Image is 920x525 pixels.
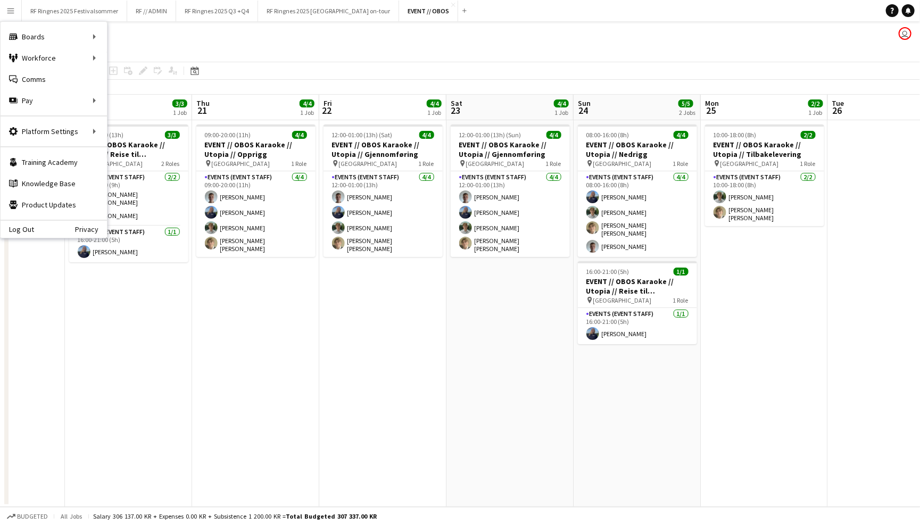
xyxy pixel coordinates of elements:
span: 23 [449,104,462,116]
h3: EVENT // OBOS Karaoke // Utopia // Reise til [GEOGRAPHIC_DATA] [69,140,188,159]
app-job-card: 08:00-16:00 (8h)4/4EVENT // OBOS Karaoke // Utopia // Nedrigg [GEOGRAPHIC_DATA]1 RoleEvents (Even... [578,124,697,257]
button: RF Ringnes 2025 Q3 +Q4 [176,1,258,21]
a: Comms [1,69,107,90]
span: Mon [705,98,719,108]
span: 4/4 [674,131,689,139]
div: Workforce [1,47,107,69]
span: 1 Role [673,160,689,168]
span: 24 [576,104,591,116]
h3: EVENT // OBOS Karaoke // Utopia // Reise til [GEOGRAPHIC_DATA] [578,277,697,296]
span: Sun [578,98,591,108]
span: 22 [322,104,332,116]
span: 4/4 [419,131,434,139]
span: Sat [451,98,462,108]
div: 1 Job [173,109,187,116]
button: EVENT // OBOS [399,1,458,21]
span: 1 Role [292,160,307,168]
span: 08:00-16:00 (8h) [586,131,629,139]
div: 1 Job [554,109,568,116]
app-card-role: Events (Event Staff)2/208:00-17:00 (9h)[PERSON_NAME] [PERSON_NAME][PERSON_NAME] [69,171,188,226]
div: 1 Job [427,109,441,116]
h3: EVENT // OBOS Karaoke // Utopia // Gjennomføring [451,140,570,159]
button: RF Ringnes 2025 [GEOGRAPHIC_DATA] on-tour [258,1,399,21]
h3: EVENT // OBOS Karaoke // Utopia // Opprigg [196,140,316,159]
app-card-role: Events (Event Staff)1/116:00-21:00 (5h)[PERSON_NAME] [69,226,188,262]
span: 3/3 [165,131,180,139]
span: [GEOGRAPHIC_DATA] [212,160,270,168]
span: 1 Role [546,160,561,168]
span: 4/4 [427,99,442,107]
app-card-role: Events (Event Staff)4/408:00-16:00 (8h)[PERSON_NAME][PERSON_NAME][PERSON_NAME] [PERSON_NAME][PERS... [578,171,697,257]
span: [GEOGRAPHIC_DATA] [466,160,525,168]
button: RF Ringnes 2025 Festivalsommer [22,1,127,21]
button: RF // ADMIN [127,1,176,21]
span: 4/4 [554,99,569,107]
span: Tue [832,98,844,108]
app-job-card: 09:00-20:00 (11h)4/4EVENT // OBOS Karaoke // Utopia // Opprigg [GEOGRAPHIC_DATA]1 RoleEvents (Eve... [196,124,316,257]
span: [GEOGRAPHIC_DATA] [720,160,779,168]
button: Budgeted [5,511,49,522]
span: 26 [831,104,844,116]
app-card-role: Events (Event Staff)2/210:00-18:00 (8h)[PERSON_NAME][PERSON_NAME] [PERSON_NAME] [705,171,824,226]
span: 2/2 [808,99,823,107]
span: [GEOGRAPHIC_DATA] [593,160,652,168]
app-card-role: Events (Event Staff)4/409:00-20:00 (11h)[PERSON_NAME][PERSON_NAME][PERSON_NAME][PERSON_NAME] [PER... [196,171,316,257]
span: 1 Role [673,296,689,304]
span: 09:00-20:00 (11h) [205,131,251,139]
span: Budgeted [17,513,48,520]
app-job-card: 12:00-01:00 (13h) (Sun)4/4EVENT // OBOS Karaoke // Utopia // Gjennomføring [GEOGRAPHIC_DATA]1 Rol... [451,124,570,257]
span: 12:00-01:00 (13h) (Sat) [332,131,393,139]
span: 4/4 [300,99,314,107]
div: 1 Job [809,109,823,116]
span: 3/3 [172,99,187,107]
app-job-card: 10:00-18:00 (8h)2/2EVENT // OBOS Karaoke // Utopia // Tilbakelevering [GEOGRAPHIC_DATA]1 RoleEven... [705,124,824,226]
app-job-card: 12:00-01:00 (13h) (Sat)4/4EVENT // OBOS Karaoke // Utopia // Gjennomføring [GEOGRAPHIC_DATA]1 Rol... [324,124,443,257]
span: 16:00-21:00 (5h) [586,268,629,276]
a: Log Out [1,225,34,234]
div: 1 Job [300,109,314,116]
span: 4/4 [546,131,561,139]
span: 25 [703,104,719,116]
span: 1/1 [674,268,689,276]
span: Total Budgeted 307 337.00 KR [286,512,377,520]
app-job-card: 08:00-21:00 (13h)3/3EVENT // OBOS Karaoke // Utopia // Reise til [GEOGRAPHIC_DATA] [GEOGRAPHIC_DA... [69,124,188,262]
span: Thu [196,98,210,108]
a: Product Updates [1,194,107,215]
a: Privacy [75,225,107,234]
span: 10:00-18:00 (8h) [714,131,757,139]
app-card-role: Events (Event Staff)4/412:00-01:00 (13h)[PERSON_NAME][PERSON_NAME][PERSON_NAME][PERSON_NAME] [PER... [324,171,443,257]
span: 2 Roles [162,160,180,168]
app-card-role: Events (Event Staff)4/412:00-01:00 (13h)[PERSON_NAME][PERSON_NAME][PERSON_NAME][PERSON_NAME] [PER... [451,171,570,257]
div: Platform Settings [1,121,107,142]
span: 2/2 [801,131,816,139]
span: 4/4 [292,131,307,139]
h3: EVENT // OBOS Karaoke // Utopia // Nedrigg [578,140,697,159]
span: 1 Role [419,160,434,168]
span: [GEOGRAPHIC_DATA] [85,160,143,168]
span: 12:00-01:00 (13h) (Sun) [459,131,521,139]
app-card-role: Events (Event Staff)1/116:00-21:00 (5h)[PERSON_NAME] [578,308,697,344]
h3: EVENT // OBOS Karaoke // Utopia // Gjennomføring [324,140,443,159]
span: Fri [324,98,332,108]
a: Knowledge Base [1,173,107,194]
span: 5/5 [678,99,693,107]
h3: EVENT // OBOS Karaoke // Utopia // Tilbakelevering [705,140,824,159]
app-user-avatar: Mille Berger [899,27,911,40]
span: 21 [195,104,210,116]
div: Boards [1,26,107,47]
app-job-card: 16:00-21:00 (5h)1/1EVENT // OBOS Karaoke // Utopia // Reise til [GEOGRAPHIC_DATA] [GEOGRAPHIC_DAT... [578,261,697,344]
span: [GEOGRAPHIC_DATA] [593,296,652,304]
div: 2 Jobs [679,109,695,116]
span: [GEOGRAPHIC_DATA] [339,160,397,168]
div: Pay [1,90,107,111]
span: All jobs [59,512,84,520]
a: Training Academy [1,152,107,173]
span: 1 Role [800,160,816,168]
